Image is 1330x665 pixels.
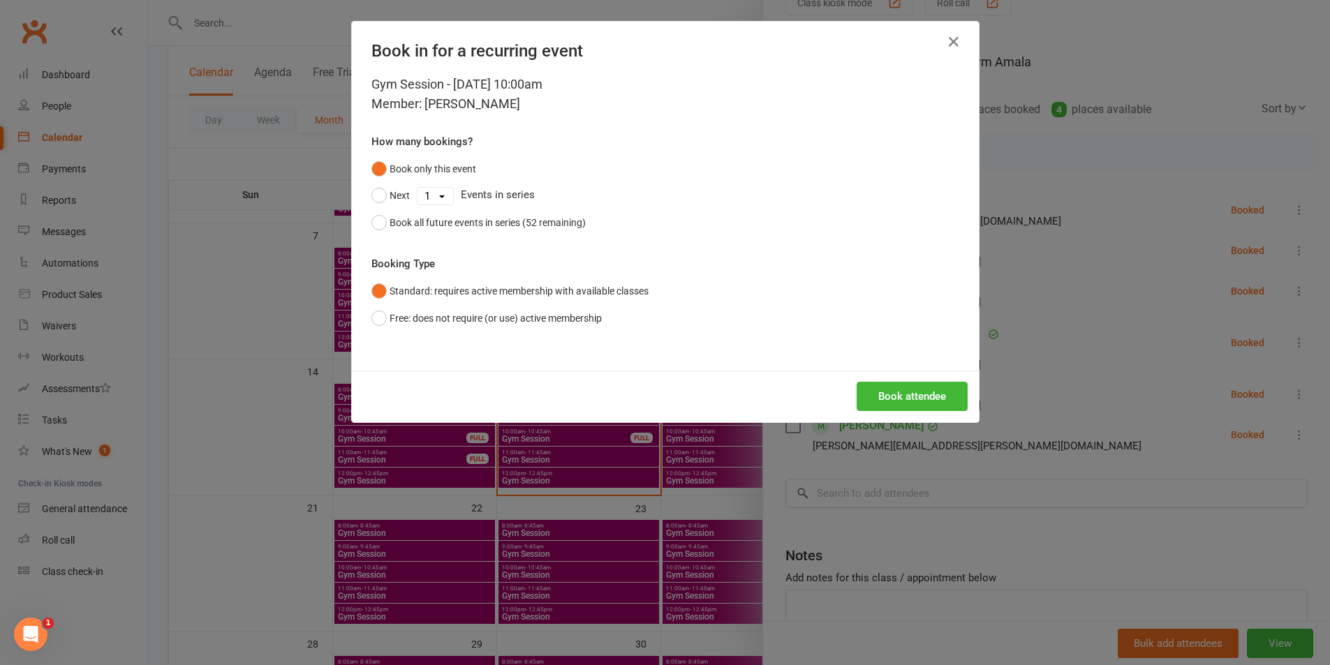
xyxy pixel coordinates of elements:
[371,278,649,304] button: Standard: requires active membership with available classes
[943,31,965,53] button: Close
[371,209,586,236] button: Book all future events in series (52 remaining)
[14,618,47,651] iframe: Intercom live chat
[371,75,959,114] div: Gym Session - [DATE] 10:00am Member: [PERSON_NAME]
[857,382,968,411] button: Book attendee
[390,215,586,230] div: Book all future events in series (52 remaining)
[371,41,959,61] h4: Book in for a recurring event
[371,182,410,209] button: Next
[43,618,54,629] span: 1
[371,182,959,209] div: Events in series
[371,255,435,272] label: Booking Type
[371,305,602,331] button: Free: does not require (or use) active membership
[371,133,473,150] label: How many bookings?
[371,156,476,182] button: Book only this event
